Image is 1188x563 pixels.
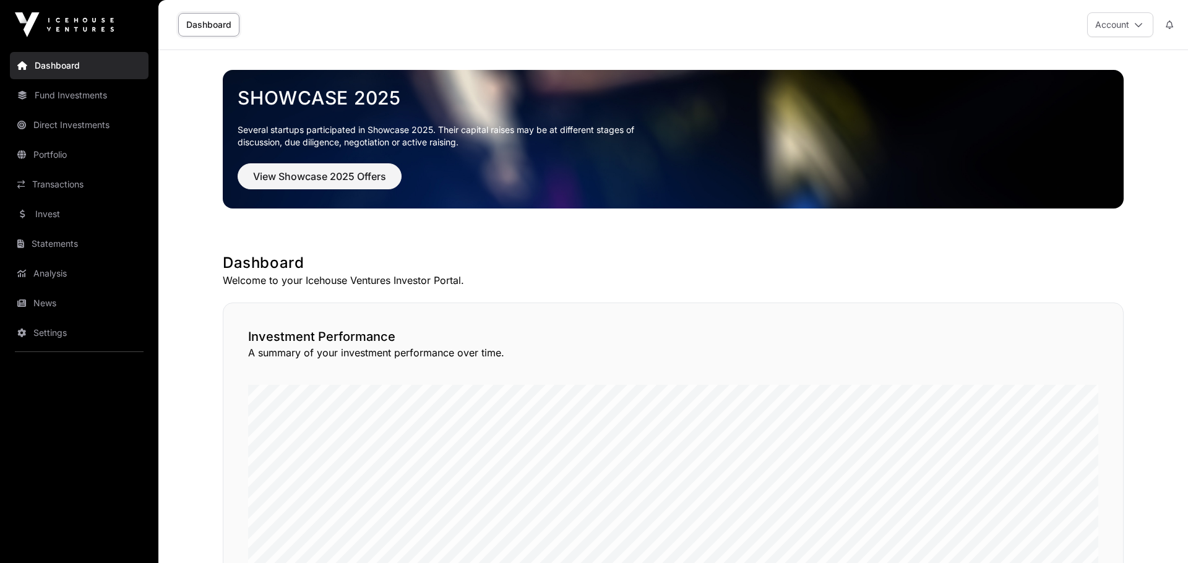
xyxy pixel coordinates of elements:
a: Direct Investments [10,111,148,139]
a: Dashboard [178,13,239,37]
h1: Dashboard [223,253,1124,273]
p: Welcome to your Icehouse Ventures Investor Portal. [223,273,1124,288]
img: Showcase 2025 [223,70,1124,208]
a: Dashboard [10,52,148,79]
p: A summary of your investment performance over time. [248,345,1098,360]
p: Several startups participated in Showcase 2025. Their capital raises may be at different stages o... [238,124,653,148]
a: Invest [10,200,148,228]
h2: Investment Performance [248,328,1098,345]
a: Fund Investments [10,82,148,109]
a: Settings [10,319,148,346]
a: View Showcase 2025 Offers [238,176,402,188]
a: Portfolio [10,141,148,168]
a: News [10,290,148,317]
span: View Showcase 2025 Offers [253,169,386,184]
a: Showcase 2025 [238,87,1109,109]
a: Analysis [10,260,148,287]
a: Statements [10,230,148,257]
button: Account [1087,12,1153,37]
button: View Showcase 2025 Offers [238,163,402,189]
img: Icehouse Ventures Logo [15,12,114,37]
a: Transactions [10,171,148,198]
